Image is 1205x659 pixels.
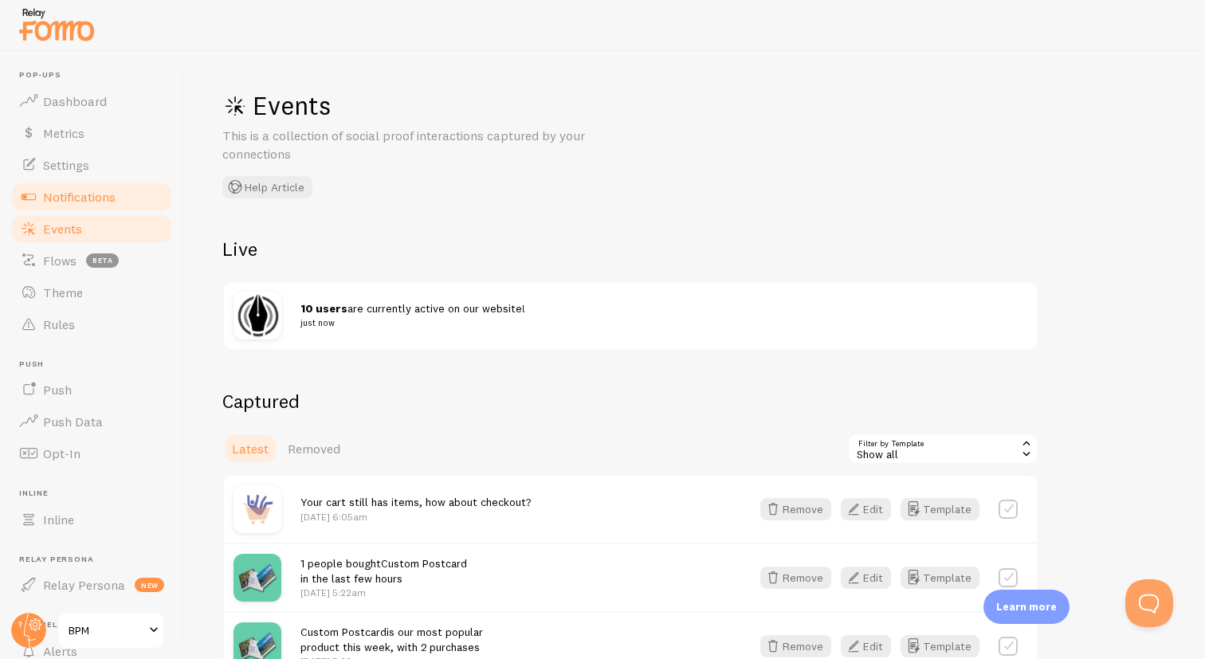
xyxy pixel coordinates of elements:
img: 158_2d3b6969-95ed-47ab-90fe-026e2e700be3_small.png [234,554,281,602]
button: Remove [760,498,831,520]
a: Push Data [10,406,174,437]
a: Inline [10,504,174,535]
img: fomo-relay-logo-orange.svg [17,4,96,45]
button: Edit [841,498,891,520]
span: new [135,578,164,592]
h2: Live [222,237,1038,261]
p: [DATE] 6:05am [300,510,531,524]
a: Theme [10,277,174,308]
a: Edit [841,498,901,520]
span: is our most popular product this week, with 2 purchases [300,625,483,654]
img: AKCigIiRyOjNm3B3iHgG [234,292,281,339]
span: are currently active on our website! [300,301,1008,331]
span: Notifications [43,189,116,205]
div: Show all [847,433,1038,465]
span: Push Data [43,414,103,430]
button: Edit [841,635,891,657]
a: Push [10,374,174,406]
a: Events [10,213,174,245]
p: Learn more [996,599,1057,614]
span: Alerts [43,643,77,659]
h1: Events [222,89,701,122]
span: Events [43,221,82,237]
span: Dashboard [43,93,107,109]
strong: 10 users [300,301,347,316]
button: Help Article [222,176,312,198]
a: Notifications [10,181,174,213]
span: Rules [43,316,75,332]
iframe: Help Scout Beacon - Open [1125,579,1173,627]
a: Settings [10,149,174,181]
a: Edit [841,635,901,657]
span: Relay Persona [19,555,174,565]
button: Remove [760,567,831,589]
span: 1 people bought in the last few hours [300,556,467,586]
button: Edit [841,567,891,589]
span: beta [86,253,119,268]
span: BPM [69,621,144,640]
span: Theme [43,284,83,300]
span: Flows [43,253,77,269]
a: Custom Postcard [381,556,467,571]
span: Inline [43,512,74,528]
a: Edit [841,567,901,589]
h2: Captured [222,389,1038,414]
span: Relay Persona [43,577,125,593]
a: Opt-In [10,437,174,469]
button: Template [901,498,979,520]
span: Opt-In [43,445,80,461]
span: Removed [288,441,340,457]
div: Learn more [983,590,1070,624]
a: BPM [57,611,165,649]
span: Latest [232,441,269,457]
p: This is a collection of social proof interactions captured by your connections [222,127,605,163]
a: Flows beta [10,245,174,277]
img: purchase.jpg [234,485,281,533]
small: just now [300,316,1008,330]
span: Inline [19,488,174,499]
button: Remove [760,635,831,657]
a: Rules [10,308,174,340]
span: Metrics [43,125,84,141]
a: Latest [222,433,278,465]
a: Custom Postcard [300,625,387,639]
span: Your cart still has items, how about checkout? [300,495,531,509]
span: Push [43,382,72,398]
a: Dashboard [10,85,174,117]
a: Removed [278,433,350,465]
a: Metrics [10,117,174,149]
span: Pop-ups [19,70,174,80]
span: Push [19,359,174,370]
span: Settings [43,157,89,173]
button: Template [901,635,979,657]
button: Template [901,567,979,589]
p: [DATE] 5:22am [300,586,467,599]
a: Relay Persona new [10,569,174,601]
